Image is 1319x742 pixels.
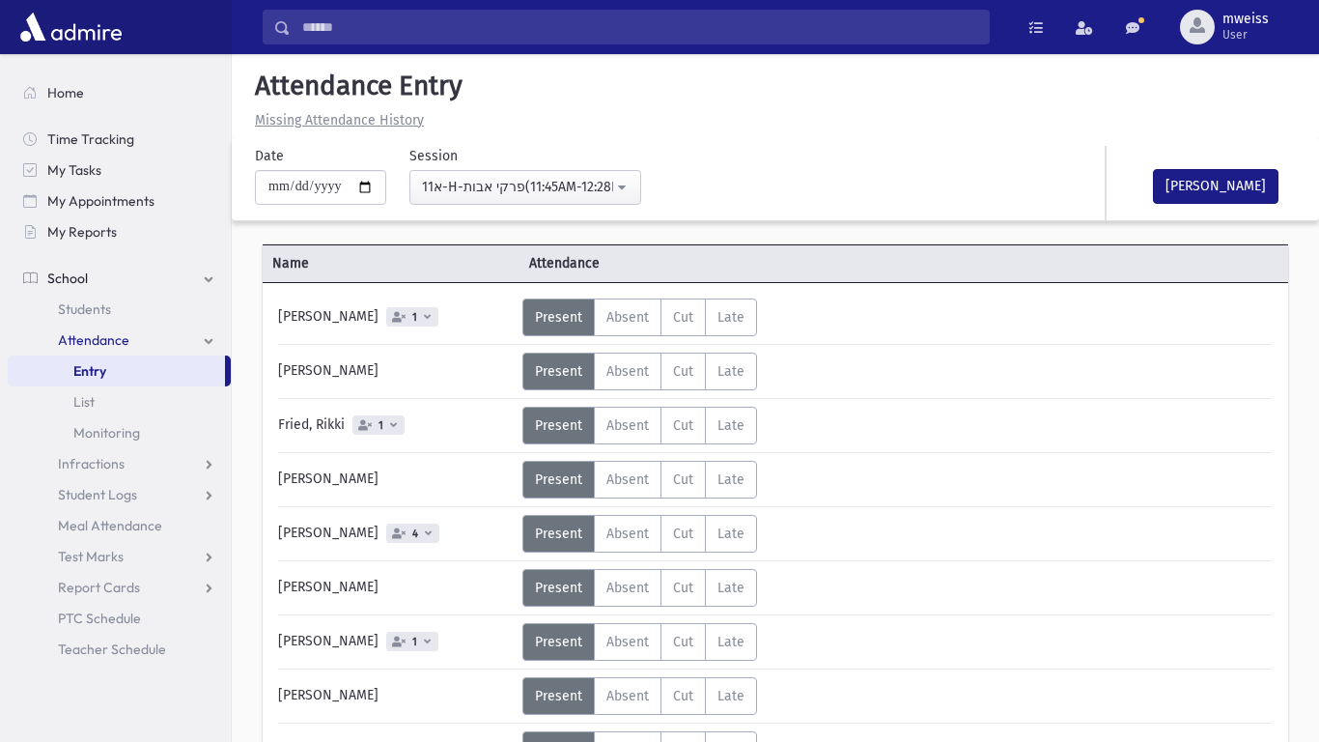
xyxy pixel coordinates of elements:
span: Absent [606,526,649,542]
span: Present [535,580,582,596]
span: 1 [408,311,421,324]
input: Search [291,10,989,44]
span: Absent [606,634,649,650]
a: List [8,386,231,417]
span: 1 [408,636,421,648]
img: AdmirePro [15,8,126,46]
a: Test Marks [8,541,231,572]
div: AttTypes [522,299,757,336]
span: 4 [408,528,422,540]
div: Fried, Rikki [268,407,522,444]
span: Absent [606,363,649,380]
span: Present [535,309,582,326]
u: Missing Attendance History [255,112,424,128]
a: My Tasks [8,155,231,185]
a: My Reports [8,216,231,247]
a: Teacher Schedule [8,634,231,665]
div: AttTypes [522,677,757,715]
span: Absent [606,580,649,596]
span: List [73,393,95,411]
a: My Appointments [8,185,231,216]
div: [PERSON_NAME] [268,569,522,607]
button: 11א-H-פרקי אבות(11:45AM-12:28PM) [409,170,641,205]
span: Cut [673,309,693,326]
a: Students [8,294,231,325]
a: Infractions [8,448,231,479]
span: mweiss [1222,12,1269,27]
a: Missing Attendance History [247,112,424,128]
div: AttTypes [522,461,757,499]
span: Absent [606,309,649,326]
span: Present [535,526,582,542]
span: School [47,270,88,287]
span: Entry [73,362,106,380]
div: AttTypes [522,515,757,553]
span: Cut [673,471,693,488]
span: Attendance [519,253,776,273]
span: Cut [673,526,693,542]
span: Late [717,417,744,434]
span: Attendance [58,331,129,349]
span: Home [47,84,84,101]
div: AttTypes [522,407,757,444]
span: Present [535,471,582,488]
span: Meal Attendance [58,517,162,534]
a: Entry [8,356,225,386]
div: [PERSON_NAME] [268,677,522,715]
a: School [8,263,231,294]
span: My Tasks [47,161,101,179]
span: Present [535,634,582,650]
span: Late [717,471,744,488]
a: PTC Schedule [8,603,231,634]
div: [PERSON_NAME] [268,353,522,390]
span: Report Cards [58,579,140,596]
span: Name [263,253,519,273]
span: Late [717,363,744,380]
span: Late [717,309,744,326]
a: Report Cards [8,572,231,603]
div: AttTypes [522,353,757,390]
button: [PERSON_NAME] [1153,169,1278,204]
a: Student Logs [8,479,231,510]
span: Late [717,580,744,596]
span: Teacher Schedule [58,641,166,658]
span: Student Logs [58,486,137,503]
span: Absent [606,417,649,434]
a: Time Tracking [8,124,231,155]
h5: Attendance Entry [247,70,1304,102]
span: Test Marks [58,548,124,565]
span: Time Tracking [47,130,134,148]
span: Present [535,363,582,380]
a: Attendance [8,325,231,356]
div: [PERSON_NAME] [268,515,522,553]
span: Present [535,688,582,704]
span: Monitoring [73,424,140,442]
span: Cut [673,634,693,650]
span: 1 [375,419,387,432]
span: Cut [673,580,693,596]
span: My Appointments [47,192,154,210]
div: AttTypes [522,569,757,607]
span: Present [535,417,582,434]
a: Home [8,77,231,108]
span: My Reports [47,223,117,241]
div: [PERSON_NAME] [268,623,522,661]
label: Session [409,146,458,166]
span: Cut [673,417,693,434]
div: [PERSON_NAME] [268,461,522,499]
span: Infractions [58,455,125,472]
div: AttTypes [522,623,757,661]
span: Absent [606,471,649,488]
span: Cut [673,363,693,380]
span: Students [58,300,111,318]
span: Late [717,526,744,542]
label: Date [255,146,284,166]
span: Late [717,634,744,650]
span: Absent [606,688,649,704]
span: User [1222,27,1269,43]
div: 11א-H-פרקי אבות(11:45AM-12:28PM) [422,177,613,197]
a: Meal Attendance [8,510,231,541]
span: PTC Schedule [58,610,141,627]
a: Monitoring [8,417,231,448]
div: [PERSON_NAME] [268,299,522,336]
